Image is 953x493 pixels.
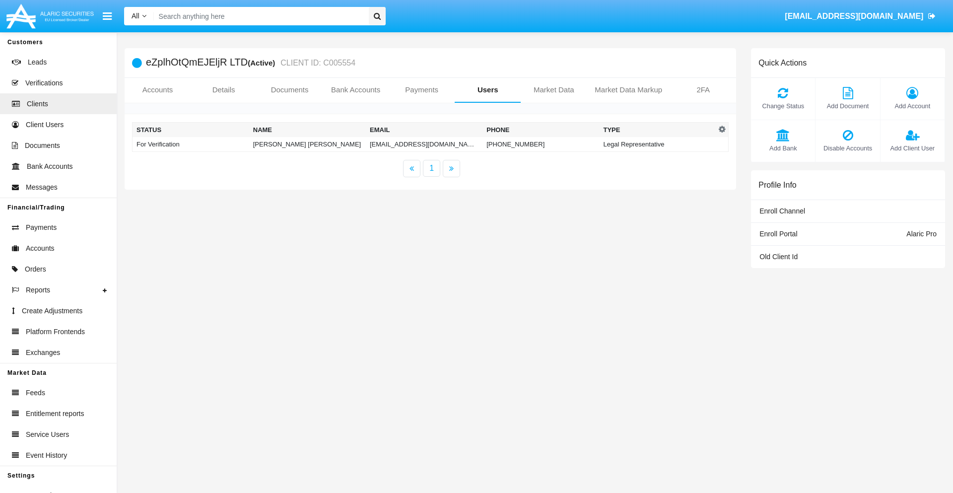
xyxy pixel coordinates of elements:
[257,78,323,102] a: Documents
[26,348,60,358] span: Exchanges
[26,409,84,419] span: Entitlement reports
[885,101,940,111] span: Add Account
[22,306,82,316] span: Create Adjustments
[758,58,807,68] h6: Quick Actions
[25,78,63,88] span: Verifications
[124,11,154,21] a: All
[278,59,355,67] small: CLIENT ID: C005554
[248,57,278,69] div: (Active)
[26,429,69,440] span: Service Users
[5,1,95,31] img: Logo image
[521,78,587,102] a: Market Data
[25,264,46,275] span: Orders
[323,78,389,102] a: Bank Accounts
[600,137,716,152] td: Legal Representative
[600,123,716,138] th: Type
[26,120,64,130] span: Client Users
[125,78,191,102] a: Accounts
[191,78,257,102] a: Details
[28,57,47,68] span: Leads
[26,327,85,337] span: Platform Frontends
[132,12,139,20] span: All
[26,285,50,295] span: Reports
[133,137,249,152] td: For Verification
[25,141,60,151] span: Documents
[389,78,455,102] a: Payments
[125,160,736,177] nav: paginator
[482,137,599,152] td: [PHONE_NUMBER]
[756,143,810,153] span: Add Bank
[785,12,923,20] span: [EMAIL_ADDRESS][DOMAIN_NAME]
[26,222,57,233] span: Payments
[820,143,875,153] span: Disable Accounts
[670,78,736,102] a: 2FA
[759,253,798,261] span: Old Client Id
[26,243,55,254] span: Accounts
[133,123,249,138] th: Status
[756,101,810,111] span: Change Status
[366,123,482,138] th: Email
[27,99,48,109] span: Clients
[249,137,366,152] td: [PERSON_NAME] [PERSON_NAME]
[758,180,796,190] h6: Profile Info
[885,143,940,153] span: Add Client User
[26,182,58,193] span: Messages
[27,161,73,172] span: Bank Accounts
[482,123,599,138] th: Phone
[455,78,521,102] a: Users
[906,230,937,238] span: Alaric Pro
[587,78,670,102] a: Market Data Markup
[26,388,45,398] span: Feeds
[820,101,875,111] span: Add Document
[249,123,366,138] th: Name
[780,2,941,30] a: [EMAIL_ADDRESS][DOMAIN_NAME]
[759,207,805,215] span: Enroll Channel
[146,57,355,69] h5: eZplhOtQmEJEljR LTD
[154,7,365,25] input: Search
[366,137,482,152] td: [EMAIL_ADDRESS][DOMAIN_NAME]
[759,230,797,238] span: Enroll Portal
[26,450,67,461] span: Event History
